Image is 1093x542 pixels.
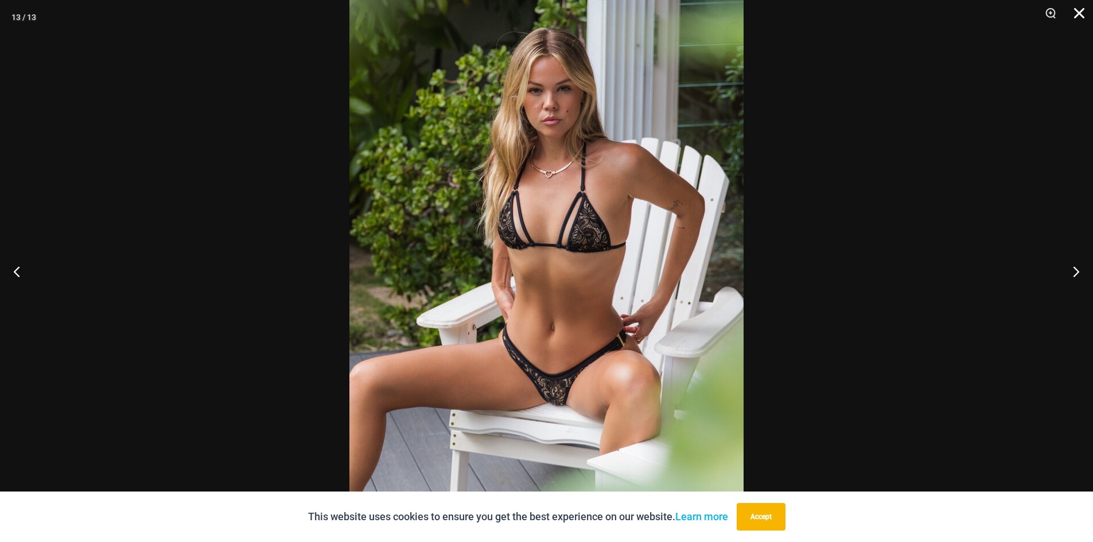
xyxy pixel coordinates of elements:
[675,510,728,522] a: Learn more
[1050,243,1093,300] button: Next
[308,508,728,525] p: This website uses cookies to ensure you get the best experience on our website.
[11,9,36,26] div: 13 / 13
[737,503,785,531] button: Accept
